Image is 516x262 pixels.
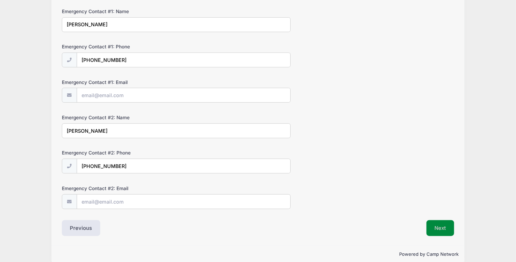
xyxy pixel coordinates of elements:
[62,114,193,121] label: Emergency Contact #2: Name
[62,8,193,15] label: Emergency Contact #1: Name
[77,88,291,103] input: email@email.com
[62,43,193,50] label: Emergency Contact #1: Phone
[57,251,459,258] p: Powered by Camp Network
[77,194,291,209] input: email@email.com
[426,220,454,236] button: Next
[62,185,193,192] label: Emergency Contact #2: Email
[62,220,101,236] button: Previous
[77,53,291,67] input: (xxx) xxx-xxxx
[62,79,193,86] label: Emergency Contact #1: Email
[77,159,291,174] input: (xxx) xxx-xxxx
[62,149,193,156] label: Emergency Contact #2: Phone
